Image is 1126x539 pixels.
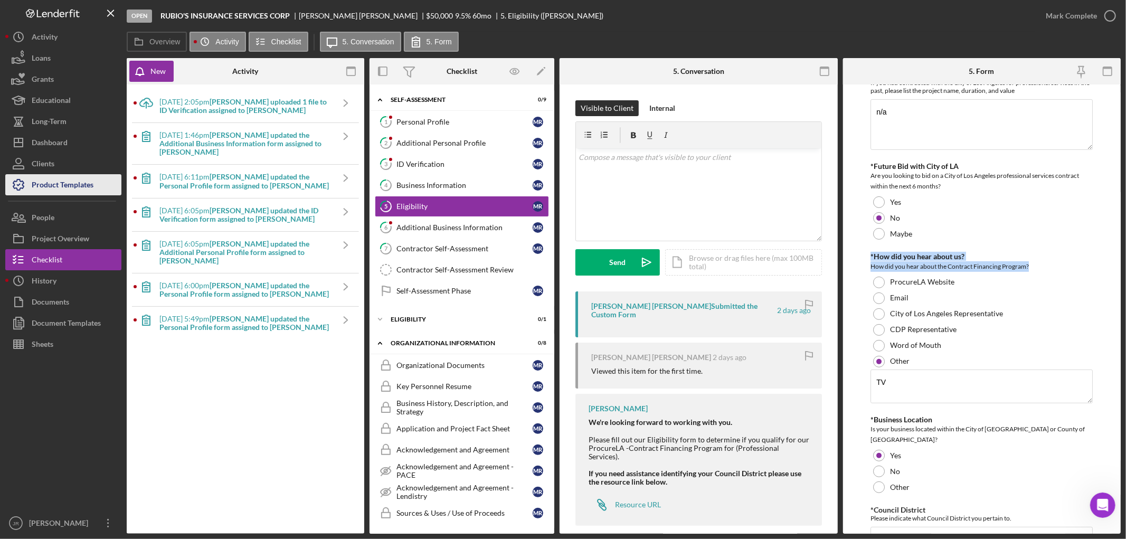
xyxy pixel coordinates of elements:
a: Resource URL [589,494,661,515]
b: [PERSON_NAME] updated the Additional Personal Profile form assigned to [PERSON_NAME] [159,239,309,265]
button: History [5,270,121,291]
label: No [890,467,900,476]
div: Acknowledgement and Agreement - PACE [396,462,533,479]
div: For new custom forms or edits to existing custom forms, please submit a request . [17,128,165,159]
a: Acknowledgement and Agreement - PACEMR [375,460,549,481]
a: [DATE] 6:11pm[PERSON_NAME] updated the Personal Profile form assigned to [PERSON_NAME] [133,165,359,197]
div: Application and Project Fact Sheet [396,424,533,433]
div: Organizational Documents [396,361,533,370]
tspan: 1 [384,118,387,125]
div: [PERSON_NAME] [589,404,648,413]
strong: If you need assistance identifying your Council District please use the resource link below. [589,469,801,486]
div: 5. Conversation [673,67,724,75]
div: [PERSON_NAME] [PERSON_NAME] [591,353,711,362]
div: 5. Eligibility ([PERSON_NAME]) [500,12,603,20]
div: Operator says… [8,59,203,91]
label: City of Los Angeles Representative [890,309,1003,318]
button: People [5,207,121,228]
button: Gif picker [50,336,59,345]
a: [DATE] 5:49pm[PERSON_NAME] updated the Personal Profile form assigned to [PERSON_NAME] [133,307,359,339]
a: Grants [5,69,121,90]
button: Internal [644,100,680,116]
div: M R [533,423,543,434]
div: Operator says… [8,167,203,229]
div: joined the conversation [45,231,180,241]
div: New [150,61,166,82]
div: 5. Form [969,67,995,75]
div: M R [533,466,543,476]
button: Project Overview [5,228,121,249]
div: Viewed this item for the first time. [591,367,703,375]
button: Product Templates [5,174,121,195]
tspan: 2 [384,139,387,146]
a: [DATE] 6:05pm[PERSON_NAME] updated the Additional Personal Profile form assigned to [PERSON_NAME] [133,232,359,273]
div: ID Verification [396,160,533,168]
strong: We're looking forward to working with you. [589,418,732,427]
div: Once you have submitted this form, someone from our team will contact you. Is there anything else... [17,173,165,214]
button: Activity [5,26,121,48]
div: Sheets [32,334,53,357]
div: Hi [PERSON_NAME],Thanks for reaching out! I saw you started the form request. Is there anything I... [8,253,173,313]
div: Please indicate what Council District you pertain to. [870,514,1093,522]
div: Forms Request [131,91,203,114]
div: [PERSON_NAME] [PERSON_NAME] Submitted the Custom Form [591,302,776,319]
p: Active 2h ago [51,13,98,24]
div: M R [533,138,543,148]
div: M R [533,117,543,127]
div: Send [610,249,626,276]
div: Is your business located within the City of [GEOGRAPHIC_DATA] or County of [GEOGRAPHIC_DATA]? [870,424,1093,445]
label: ProcureLA Website [890,278,954,286]
div: Janet says… [8,91,203,122]
iframe: Intercom live chat [1090,493,1115,518]
div: Please fill out our Eligibility form to determine if you qualify for our ProcureLA -Contract Fina... [589,436,811,461]
textarea: TV [870,370,1093,403]
a: Self-Assessment PhaseMR [375,280,549,301]
div: [DATE] 6:11pm [159,173,333,190]
label: CDP Representative [890,325,957,334]
b: [PERSON_NAME] updated the Personal Profile form assigned to [PERSON_NAME] [159,172,329,190]
div: [DATE] 6:00pm [159,281,333,298]
div: Project Overview [32,228,89,252]
div: Hi [PERSON_NAME], [17,260,165,270]
div: M R [533,508,543,518]
a: Business History, Description, and StrategyMR [375,397,549,418]
a: 3ID VerificationMR [375,154,549,175]
div: Thanks for reaching out! I saw you started the form request. Is there anything I can help with? [17,276,165,307]
div: M R [533,360,543,371]
a: Contractor Self-Assessment Review [375,259,549,280]
div: Acknowledgement and Agreement - Lendistry [396,484,533,500]
a: Key Personnel ResumeMR [375,376,549,397]
div: [DATE] 2:05pm [159,98,333,115]
div: M R [533,445,543,455]
div: Additional Business Information [396,223,533,232]
div: 9.5 % [455,12,471,20]
button: Educational [5,90,121,111]
label: Other [890,483,910,491]
button: Upload attachment [16,336,25,345]
button: Home [165,4,185,24]
a: Dashboard [5,132,121,153]
div: [PERSON_NAME] [PERSON_NAME] [299,12,427,20]
div: Business History, Description, and Strategy [396,399,533,416]
div: [DATE] 1:46pm [159,131,333,156]
a: Application and Project Fact SheetMR [375,418,549,439]
a: Organizational DocumentsMR [375,355,549,376]
div: Are you looking to bid on a City of Los Angeles professional services contract within the next 6 ... [870,171,1093,192]
div: Long-Term [32,111,67,135]
div: M R [533,487,543,497]
div: Organizational Information [391,340,520,346]
div: Once you have submitted this form, someone from our team will contact you. Is there anything else... [8,167,173,221]
div: Activity [32,26,58,50]
a: 5EligibilityMR [375,196,549,217]
label: 5. Conversation [343,37,394,46]
button: go back [7,4,27,24]
button: Clients [5,153,121,174]
div: Contractor Self-Assessment Review [396,266,548,274]
a: 7Contractor Self-AssessmentMR [375,238,549,259]
tspan: 4 [384,182,388,188]
div: What type of support do you need? [17,65,148,76]
div: Personal Profile [396,118,533,126]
